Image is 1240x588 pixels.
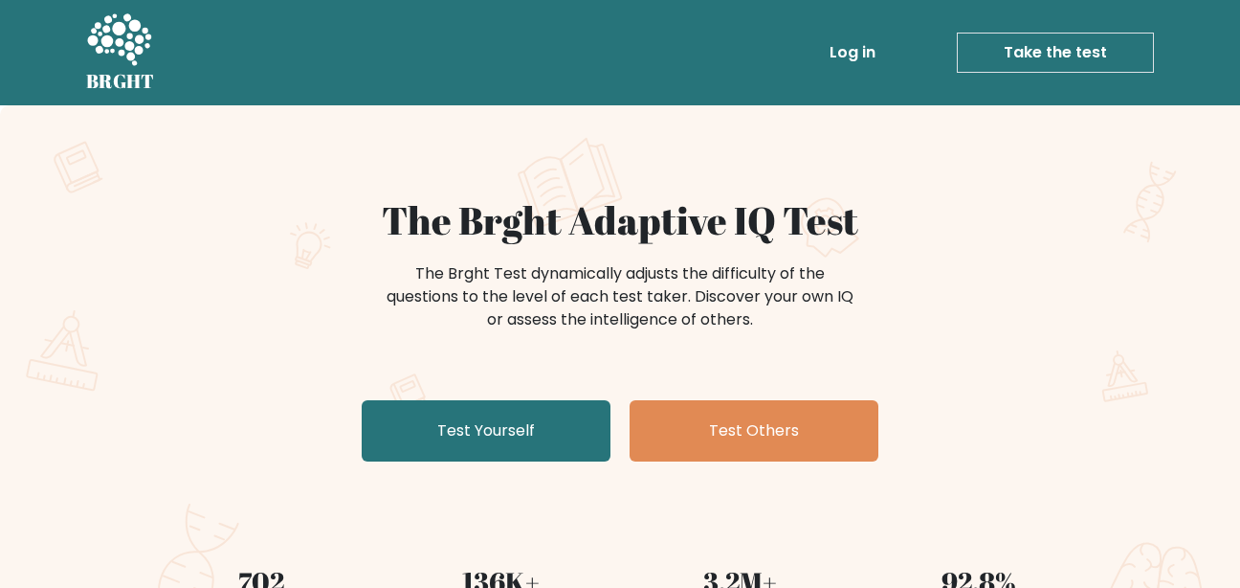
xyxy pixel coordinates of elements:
div: The Brght Test dynamically adjusts the difficulty of the questions to the level of each test take... [381,262,859,331]
a: Test Yourself [362,400,610,462]
a: Test Others [630,400,878,462]
h1: The Brght Adaptive IQ Test [153,197,1087,243]
a: BRGHT [86,8,155,98]
h5: BRGHT [86,70,155,93]
a: Take the test [957,33,1154,73]
a: Log in [822,34,883,72]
